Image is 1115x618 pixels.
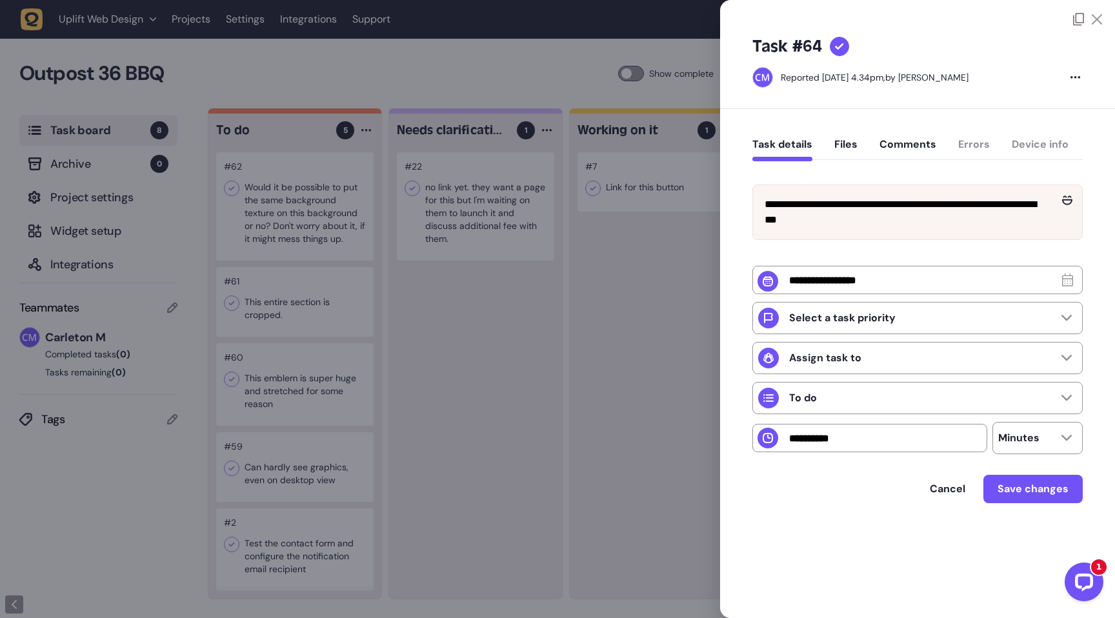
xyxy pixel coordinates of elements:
[917,476,978,502] button: Cancel
[781,71,969,84] div: by [PERSON_NAME]
[752,138,812,161] button: Task details
[781,72,885,83] div: Reported [DATE] 4.34pm,
[789,352,861,364] p: Assign task to
[789,392,817,404] p: To do
[1054,557,1109,612] iframe: LiveChat chat widget
[998,482,1069,495] span: Save changes
[930,482,965,495] span: Cancel
[834,138,858,161] button: Files
[983,475,1083,503] button: Save changes
[789,312,896,324] p: Select a task priority
[879,138,936,161] button: Comments
[753,68,772,87] img: Carleton M
[752,36,822,57] h5: Task #64
[998,432,1040,444] p: Minutes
